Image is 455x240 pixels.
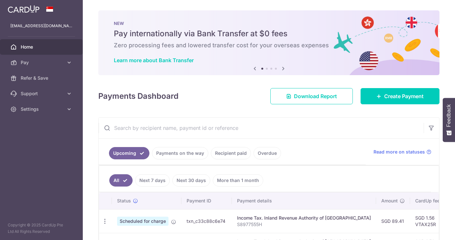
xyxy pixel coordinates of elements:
span: Settings [21,106,63,112]
a: All [109,174,133,187]
h5: Pay internationally via Bank Transfer at $0 fees [114,29,424,39]
a: Read more on statuses [374,149,431,155]
span: Refer & Save [21,75,63,81]
a: Learn more about Bank Transfer [114,57,194,63]
p: NEW [114,21,424,26]
span: Download Report [294,92,337,100]
span: Status [117,198,131,204]
h6: Zero processing fees and lowered transfer cost for your overseas expenses [114,41,424,49]
a: Overdue [254,147,281,159]
h4: Payments Dashboard [98,90,179,102]
a: Upcoming [109,147,149,159]
span: Feedback [446,104,452,127]
th: Payment ID [181,192,232,209]
a: Download Report [270,88,353,104]
span: CardUp fee [415,198,440,204]
th: Payment details [232,192,376,209]
p: S8977555H [237,221,371,228]
img: CardUp [8,5,39,13]
td: SGD 89.41 [376,209,410,233]
input: Search by recipient name, payment id or reference [99,118,424,138]
a: Create Payment [361,88,439,104]
td: SGD 1.56 VTAX25R [410,209,452,233]
button: Feedback - Show survey [443,98,455,142]
span: Pay [21,59,63,66]
a: Next 7 days [135,174,170,187]
span: Read more on statuses [374,149,425,155]
img: Bank transfer banner [98,10,439,75]
td: txn_c33c88c6e74 [181,209,232,233]
a: Next 30 days [172,174,210,187]
span: Home [21,44,63,50]
a: Recipient paid [211,147,251,159]
a: More than 1 month [213,174,263,187]
span: Scheduled for charge [117,217,168,226]
span: Support [21,90,63,97]
div: Income Tax. Inland Revenue Authority of [GEOGRAPHIC_DATA] [237,215,371,221]
p: [EMAIL_ADDRESS][DOMAIN_NAME] [10,23,72,29]
a: Payments on the way [152,147,208,159]
span: Amount [381,198,398,204]
span: Create Payment [384,92,424,100]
